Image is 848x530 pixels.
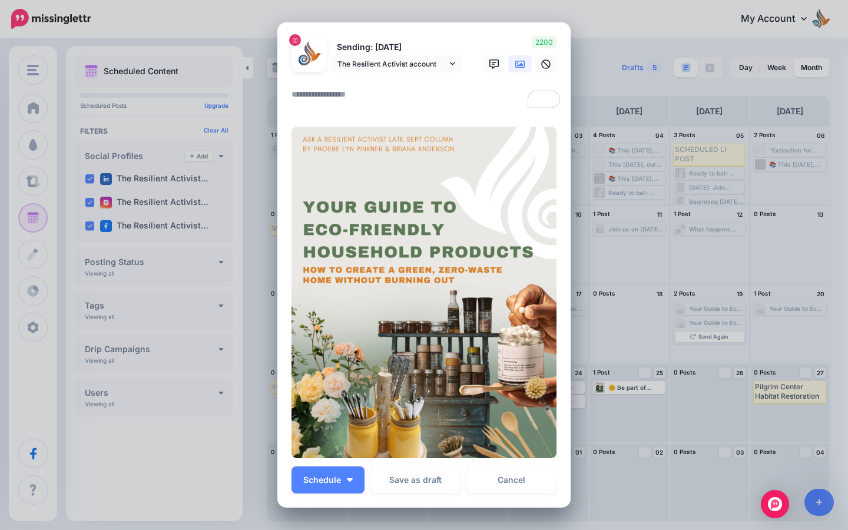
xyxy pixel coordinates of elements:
[291,466,365,493] button: Schedule
[532,37,556,48] span: 2200
[291,127,556,458] img: JMN16PDXD7SSQCW6ACQU2DFOB5QHLRYT.png
[332,55,461,72] a: The Resilient Activist account
[370,466,461,493] button: Save as draft
[761,490,789,518] div: Open Intercom Messenger
[332,41,461,54] p: Sending: [DATE]
[466,466,556,493] a: Cancel
[291,87,562,110] textarea: To enrich screen reader interactions, please activate Accessibility in Grammarly extension settings
[295,40,323,68] img: 272154027_129880729524117_961140755981698530_n-bsa125680.jpg
[347,478,353,482] img: arrow-down-white.png
[303,476,341,484] span: Schedule
[337,58,447,70] span: The Resilient Activist account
